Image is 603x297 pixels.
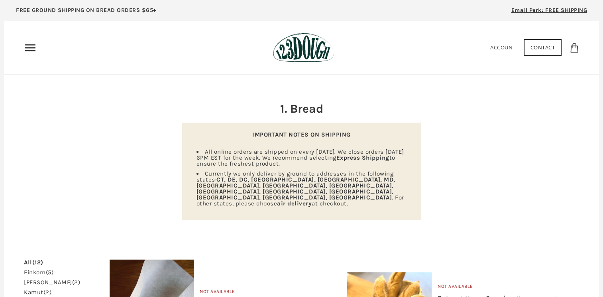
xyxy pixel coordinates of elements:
a: FREE GROUND SHIPPING ON BREAD ORDERS $65+ [4,4,169,21]
span: (12) [32,259,43,266]
a: All(12) [24,260,43,266]
p: FREE GROUND SHIPPING ON BREAD ORDERS $65+ [16,6,157,15]
a: Contact [524,39,562,56]
span: (5) [46,269,54,276]
a: Email Perk: FREE SHIPPING [499,4,599,21]
span: All online orders are shipped on every [DATE]. We close orders [DATE] 6PM EST for the week. We re... [196,148,404,167]
div: Not Available [438,283,573,293]
strong: Express Shipping [336,154,389,161]
a: einkorn(5) [24,270,53,276]
strong: air delivery [277,200,312,207]
img: 123Dough Bakery [273,33,334,63]
nav: Primary [24,41,37,54]
strong: IMPORTANT NOTES ON SHIPPING [252,131,351,138]
a: [PERSON_NAME](2) [24,279,80,285]
a: Account [490,44,516,51]
a: kamut(2) [24,289,51,295]
span: (2) [43,289,52,296]
span: Currently we only deliver by ground to addresses in the following states: . For other states, ple... [196,170,404,207]
span: Email Perk: FREE SHIPPING [511,7,587,14]
strong: CT, DE, DC, [GEOGRAPHIC_DATA], [GEOGRAPHIC_DATA], MD, [GEOGRAPHIC_DATA], [GEOGRAPHIC_DATA], [GEOG... [196,176,395,201]
span: (2) [72,279,81,286]
h2: 1. Bread [182,100,421,117]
